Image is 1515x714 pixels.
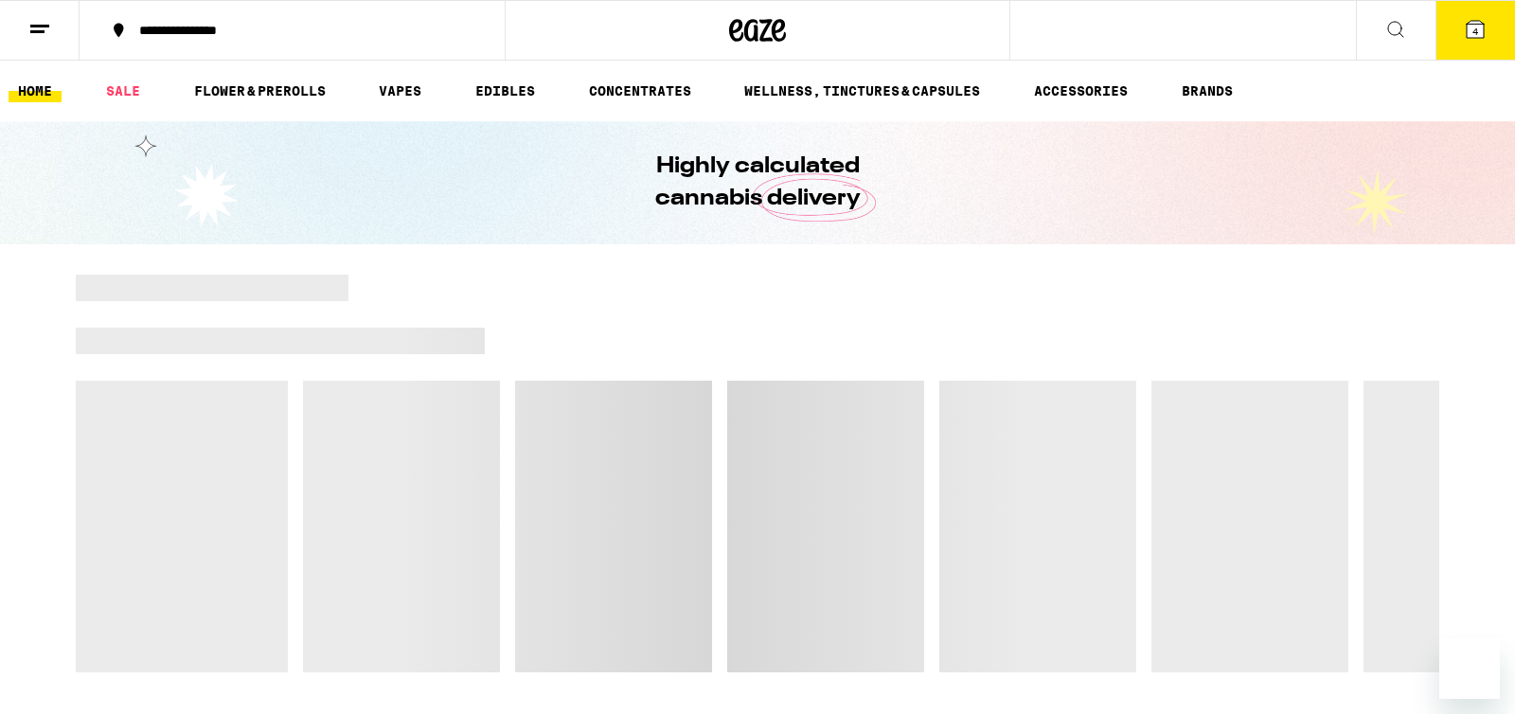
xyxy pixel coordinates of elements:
a: FLOWER & PREROLLS [185,80,335,102]
iframe: Button to launch messaging window [1439,638,1500,699]
button: 4 [1435,1,1515,60]
a: WELLNESS, TINCTURES & CAPSULES [735,80,989,102]
a: HOME [9,80,62,102]
a: VAPES [369,80,431,102]
h1: Highly calculated cannabis delivery [601,151,914,215]
a: SALE [97,80,150,102]
a: EDIBLES [466,80,544,102]
a: BRANDS [1172,80,1242,102]
span: 4 [1472,26,1478,37]
a: ACCESSORIES [1025,80,1137,102]
a: CONCENTRATES [579,80,701,102]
